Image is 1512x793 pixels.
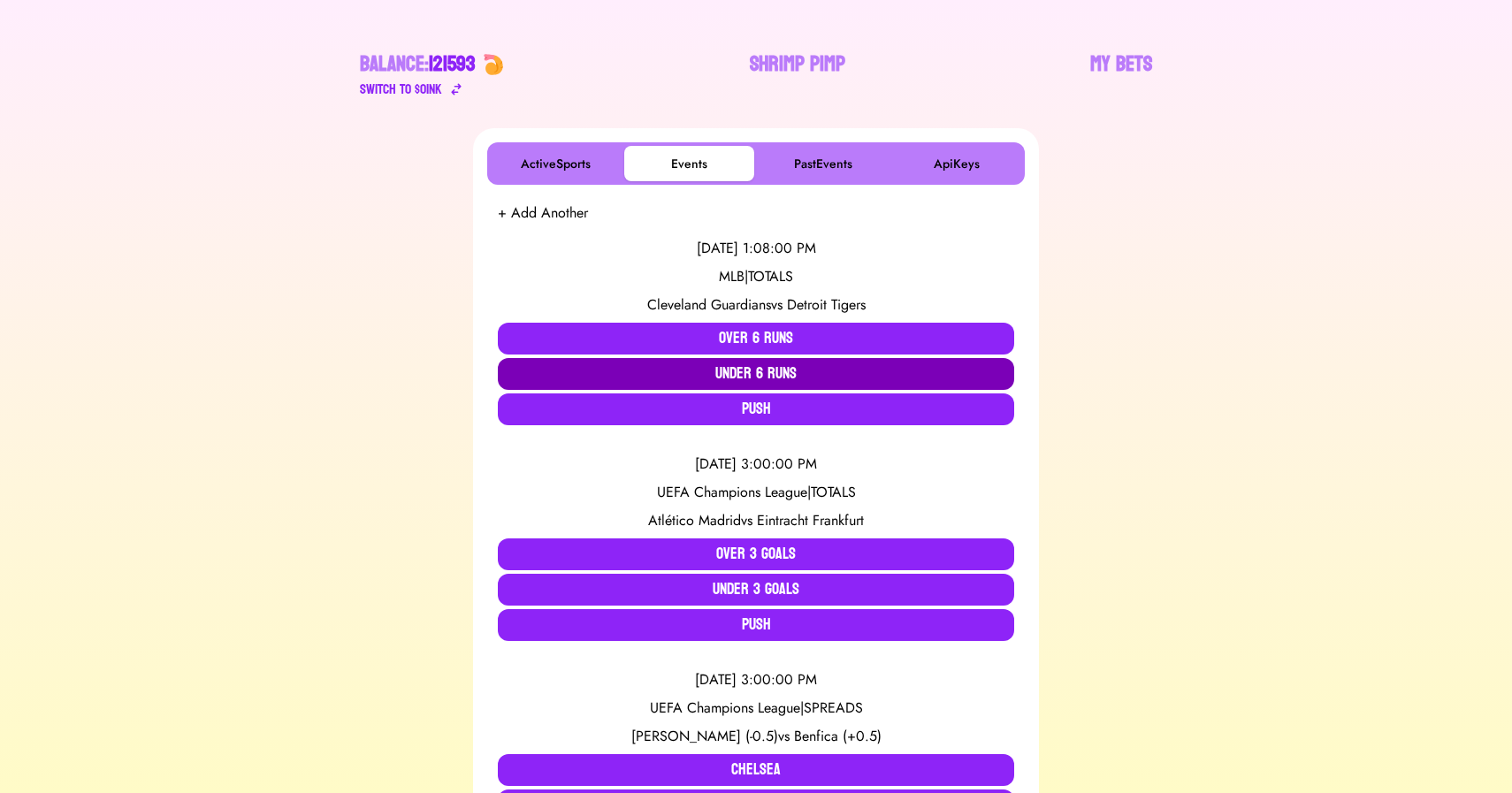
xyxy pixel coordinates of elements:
[750,50,845,100] a: Shrimp Pimp
[498,358,1014,390] button: Under 6 Runs
[758,146,888,181] button: PastEvents
[360,50,476,79] div: Balance:
[498,669,1014,690] div: [DATE] 3:00:00 PM
[498,698,1014,719] div: UEFA Champions League | SPREADS
[631,726,778,746] span: [PERSON_NAME] (-0.5)
[498,482,1014,503] div: UEFA Champions League | TOTALS
[483,54,504,75] img: 🍤
[498,323,1014,355] button: Over 6 Runs
[498,538,1014,570] button: Over 3 Goals
[648,510,741,530] span: Atlético Madrid
[794,726,882,746] span: Benfica (+0.5)
[498,754,1014,786] button: Chelsea
[624,146,754,181] button: Events
[498,238,1014,259] div: [DATE] 1:08:00 PM
[498,202,588,224] button: + Add Another
[498,574,1014,606] button: Under 3 Goals
[360,79,442,100] div: Switch to $ OINK
[1090,50,1152,100] a: My Bets
[498,266,1014,287] div: MLB | TOTALS
[498,393,1014,425] button: Push
[491,146,621,181] button: ActiveSports
[787,294,866,315] span: Detroit Tigers
[891,146,1021,181] button: ApiKeys
[498,510,1014,531] div: vs
[429,45,476,83] span: 121593
[498,294,1014,316] div: vs
[498,726,1014,747] div: vs
[498,454,1014,475] div: [DATE] 3:00:00 PM
[498,609,1014,641] button: Push
[647,294,771,315] span: Cleveland Guardians
[757,510,864,530] span: Eintracht Frankfurt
